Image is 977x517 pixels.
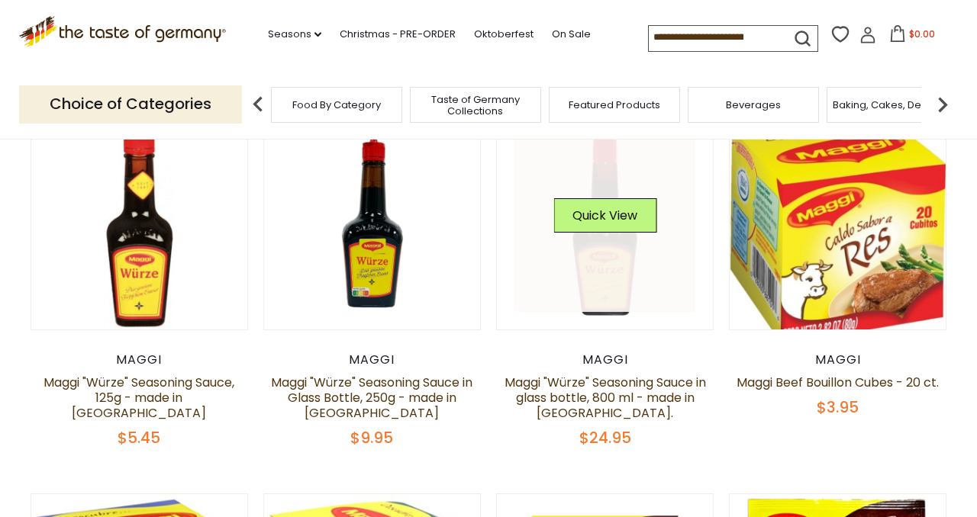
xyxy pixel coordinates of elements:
[909,27,935,40] span: $0.00
[340,26,456,43] a: Christmas - PRE-ORDER
[31,114,247,329] img: Maggi
[31,352,248,368] div: Maggi
[264,114,480,329] img: Maggi
[474,26,534,43] a: Oktoberfest
[569,99,660,111] a: Featured Products
[552,26,591,43] a: On Sale
[271,374,472,422] a: Maggi "Würze" Seasoning Sauce in Glass Bottle, 250g - made in [GEOGRAPHIC_DATA]
[927,89,958,120] img: next arrow
[579,427,631,448] span: $24.95
[19,85,242,123] p: Choice of Categories
[505,374,706,422] a: Maggi "Würze" Seasoning Sauce in glass bottle, 800 ml - made in [GEOGRAPHIC_DATA].
[263,352,481,368] div: Maggi
[726,99,781,111] a: Beverages
[44,374,234,422] a: Maggi "Würze" Seasoning Sauce, 125g - made in [GEOGRAPHIC_DATA]
[414,94,537,117] a: Taste of Germany Collections
[553,198,656,233] button: Quick View
[292,99,381,111] a: Food By Category
[833,99,951,111] a: Baking, Cakes, Desserts
[729,352,946,368] div: Maggi
[268,26,321,43] a: Seasons
[737,374,939,391] a: Maggi Beef Bouillon Cubes - 20 ct.
[118,427,160,448] span: $5.45
[350,427,393,448] span: $9.95
[730,114,946,344] img: Maggi
[817,397,859,418] span: $3.95
[496,352,714,368] div: Maggi
[879,25,944,48] button: $0.00
[243,89,273,120] img: previous arrow
[497,114,713,329] img: Maggi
